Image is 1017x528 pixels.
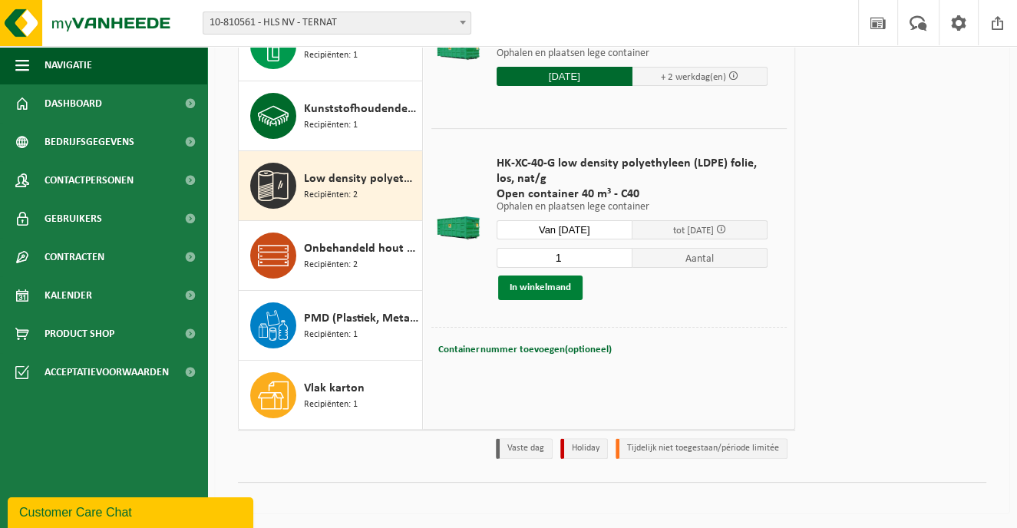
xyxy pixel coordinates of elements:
[239,81,423,151] button: Kunststofhoudende armaturen Recipiënten: 1
[304,239,418,258] span: Onbehandeld hout (A)
[239,291,423,361] button: PMD (Plastiek, Metaal, Drankkartons) (bedrijven) Recipiënten: 1
[203,12,471,35] span: 10-810561 - HLS NV - TERNAT
[45,161,134,200] span: Contactpersonen
[437,339,613,361] button: Containernummer toevoegen(optioneel)
[497,67,632,86] input: Selecteer datum
[496,438,553,459] li: Vaste dag
[497,202,768,213] p: Ophalen en plaatsen lege container
[8,494,256,528] iframe: chat widget
[45,353,169,391] span: Acceptatievoorwaarden
[304,188,358,203] span: Recipiënten: 2
[45,123,134,161] span: Bedrijfsgegevens
[438,345,611,355] span: Containernummer toevoegen(optioneel)
[673,226,714,236] span: tot [DATE]
[632,248,768,268] span: Aantal
[661,72,726,82] span: + 2 werkdag(en)
[616,438,788,459] li: Tijdelijk niet toegestaan/période limitée
[45,46,92,84] span: Navigatie
[304,100,418,118] span: Kunststofhoudende armaturen
[497,48,768,59] p: Ophalen en plaatsen lege container
[304,170,418,188] span: Low density polyethyleen (LDPE) folie, los, naturel/gekleurd (80/20)
[239,221,423,291] button: Onbehandeld hout (A) Recipiënten: 2
[304,328,358,342] span: Recipiënten: 1
[45,200,102,238] span: Gebruikers
[304,379,365,398] span: Vlak karton
[45,84,102,123] span: Dashboard
[497,186,768,202] span: Open container 40 m³ - C40
[45,315,114,353] span: Product Shop
[239,151,423,221] button: Low density polyethyleen (LDPE) folie, los, naturel/gekleurd (80/20) Recipiënten: 2
[304,48,358,63] span: Recipiënten: 1
[497,220,632,239] input: Selecteer datum
[304,258,358,272] span: Recipiënten: 2
[304,398,358,412] span: Recipiënten: 1
[45,238,104,276] span: Contracten
[239,361,423,430] button: Vlak karton Recipiënten: 1
[45,276,92,315] span: Kalender
[203,12,471,34] span: 10-810561 - HLS NV - TERNAT
[560,438,608,459] li: Holiday
[497,156,768,186] span: HK-XC-40-G low density polyethyleen (LDPE) folie, los, nat/g
[304,118,358,133] span: Recipiënten: 1
[498,276,583,300] button: In winkelmand
[304,309,418,328] span: PMD (Plastiek, Metaal, Drankkartons) (bedrijven)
